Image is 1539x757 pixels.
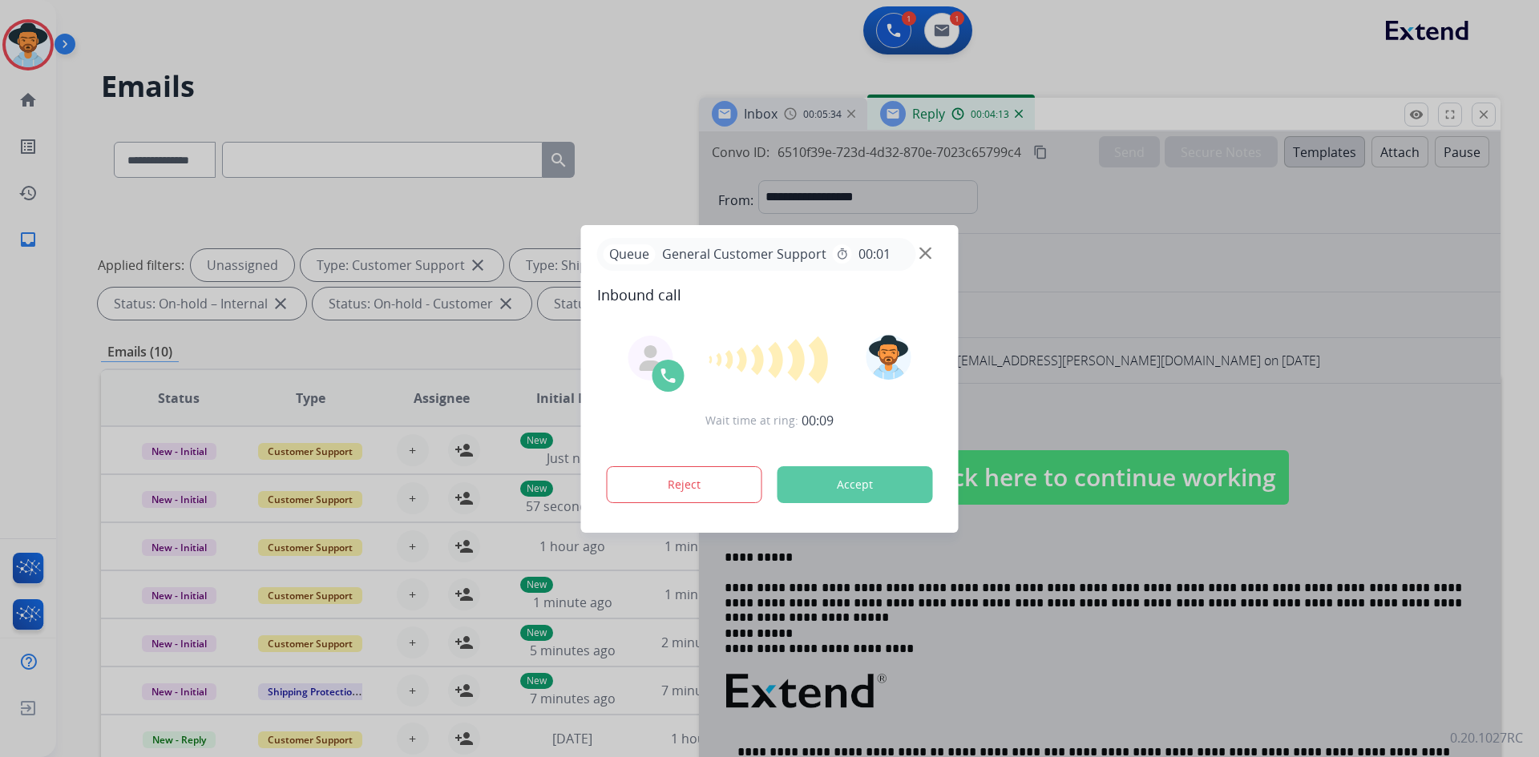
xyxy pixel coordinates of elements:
img: call-icon [659,366,678,385]
mat-icon: timer [836,248,849,260]
p: Queue [604,244,656,264]
img: agent-avatar [638,345,664,371]
span: General Customer Support [656,244,833,264]
img: avatar [866,335,911,380]
button: Reject [607,466,762,503]
span: Inbound call [597,284,943,306]
button: Accept [778,466,933,503]
img: close-button [919,247,931,259]
span: Wait time at ring: [705,413,798,429]
p: 0.20.1027RC [1450,728,1523,747]
span: 00:01 [858,244,891,264]
span: 00:09 [802,411,834,430]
